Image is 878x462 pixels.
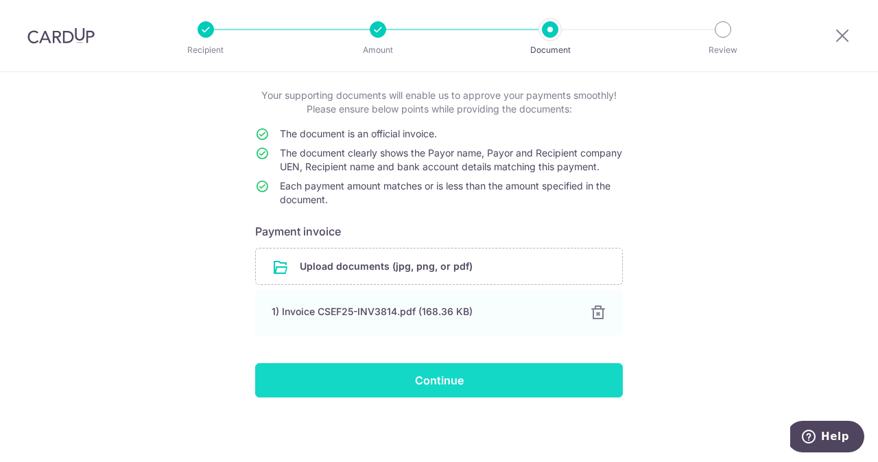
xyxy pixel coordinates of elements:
[255,248,623,285] div: Upload documents (jpg, png, or pdf)
[155,43,257,57] p: Recipient
[499,43,601,57] p: Document
[672,43,774,57] p: Review
[280,180,610,205] span: Each payment amount matches or is less than the amount specified in the document.
[790,421,864,455] iframe: Opens a widget where you can find more information
[255,363,623,397] input: Continue
[272,305,573,319] div: 1) Invoice CSEF25-INV3814.pdf (168.36 KB)
[280,147,622,172] span: The document clearly shows the Payor name, Payor and Recipient company UEN, Recipient name and ba...
[27,27,95,44] img: CardUp
[255,89,623,116] p: Your supporting documents will enable us to approve your payments smoothly! Please ensure below p...
[280,128,437,139] span: The document is an official invoice.
[255,223,623,240] h6: Payment invoice
[327,43,429,57] p: Amount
